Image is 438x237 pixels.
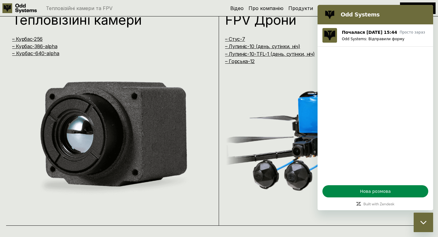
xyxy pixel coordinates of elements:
[230,5,244,11] a: Відео
[288,5,313,11] a: Продукти
[225,51,315,57] a: – Лупиніс-10-TFL-1 (день, сутінки, ніч)
[225,58,255,64] a: – Горська-12
[12,36,43,42] a: – Курбас-256
[225,36,245,42] a: – Стус-7
[12,13,201,27] h1: Тепловізійні камери
[249,5,283,11] a: Про компанію
[414,213,433,232] iframe: Кнопка для запуску вікна повідомлень, розмова триває
[46,6,113,11] p: Тепловізійні камери та FPV
[225,43,300,49] a: – Лупиніс-10 (день, сутінки, ніч)
[12,43,57,49] a: – Курбас-386-alpha
[225,13,414,27] h1: FPV Дрони
[12,50,59,56] a: – Курбас-640-alpha
[318,5,433,210] iframe: Вікно повідомлень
